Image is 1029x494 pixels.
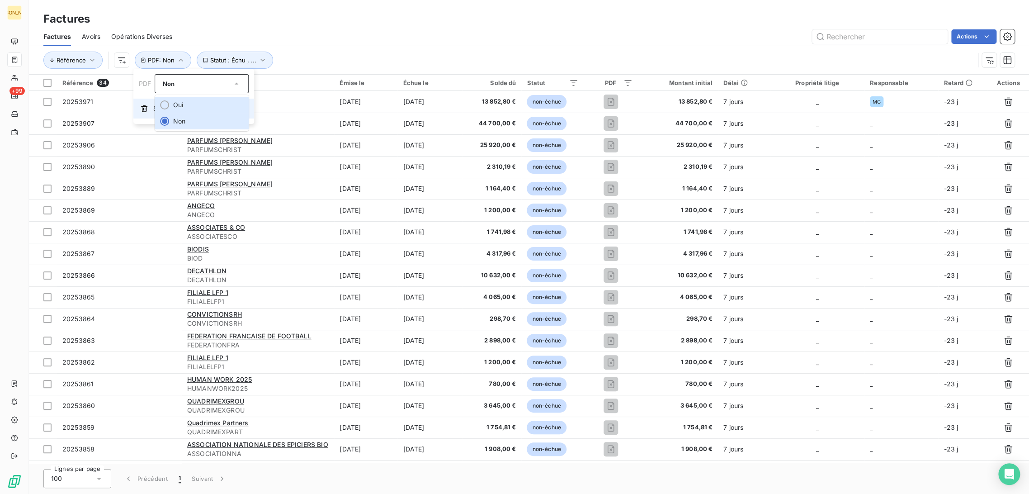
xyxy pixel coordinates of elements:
span: _ [816,445,818,453]
span: -23 j [944,293,958,301]
span: _ [870,445,873,453]
h3: Factures [43,11,90,27]
span: 34 [97,79,109,87]
span: 4 065,00 € [643,293,713,302]
span: _ [870,228,873,236]
td: [DATE] [397,91,462,113]
span: 298,70 € [467,314,516,323]
span: _ [870,206,873,214]
span: 20253889 [62,185,95,192]
span: _ [816,119,818,127]
span: non-échue [527,204,566,217]
span: 13 852,80 € [467,97,516,106]
span: -23 j [944,98,958,105]
div: Statut [527,79,578,86]
td: [DATE] [334,460,397,482]
span: 25 920,00 € [643,141,713,150]
span: non-échue [527,247,566,261]
button: Statut : Échu , ... [197,52,273,69]
span: 2 310,19 € [467,162,516,171]
span: SNCFRESEAU [187,102,329,111]
span: 20253863 [62,337,95,344]
span: 298,70 € [643,314,713,323]
button: Supprimer le filtre [133,99,254,119]
div: Open Intercom Messenger [998,463,1020,485]
span: 1 741,98 € [467,228,516,237]
span: 2 898,00 € [467,336,516,345]
td: [DATE] [334,308,397,330]
span: -23 j [944,380,958,388]
span: _ [816,228,818,236]
span: _ [816,250,818,257]
span: 1 200,00 € [643,206,713,215]
span: Tiers à créer [187,462,226,470]
td: 7 jours [718,243,770,265]
span: Quadrimex Partners [187,419,249,427]
td: 7 jours [718,351,770,373]
button: Suivant [186,469,232,488]
span: _ [870,293,873,301]
button: 1 [173,469,186,488]
span: 20253859 [62,423,94,431]
span: 1 754,81 € [467,423,516,432]
td: [DATE] [334,91,397,113]
span: Opérations Diverses [111,32,172,41]
span: 1 741,98 € [643,228,713,237]
button: Actions [951,29,996,44]
span: Avoirs [82,32,100,41]
span: 2 310,19 € [643,162,713,171]
span: _ [870,402,873,409]
span: 10 632,00 € [643,271,713,280]
td: [DATE] [397,330,462,351]
span: -23 j [944,315,958,323]
span: 20253861 [62,380,94,388]
span: _ [816,402,818,409]
td: [DATE] [397,221,462,243]
span: 20253858 [62,445,94,453]
span: 1 908,00 € [467,445,516,454]
button: Précédent [118,469,173,488]
td: [DATE] [334,330,397,351]
span: BIOD [187,254,329,263]
td: [DATE] [397,178,462,199]
span: MG [873,99,881,104]
span: PARFUMS [PERSON_NAME] [187,158,273,166]
span: -23 j [944,445,958,453]
td: [DATE] [397,156,462,178]
span: DECATHLON [187,275,329,285]
span: 780,00 € [643,380,713,389]
div: Montant initial [643,79,713,86]
div: Responsable [870,79,933,86]
span: PDF : Non [148,57,175,64]
span: non-échue [527,269,566,282]
td: 7 jours [718,395,770,417]
span: non-échue [527,182,566,195]
span: FEDERATION FRANCAISE DE FOOTBALL [187,332,312,340]
span: 20253869 [62,206,95,214]
span: -23 j [944,358,958,366]
div: Échue le [403,79,457,86]
li: Oui [155,97,249,113]
li: Non [155,113,249,129]
span: -23 j [944,337,958,344]
span: -23 j [944,206,958,214]
td: 7 jours [718,308,770,330]
span: non-échue [527,117,566,130]
span: 25 920,00 € [467,141,516,150]
span: +99 [9,87,25,95]
button: PDF: Non [135,52,191,69]
span: ANGECO [187,202,215,209]
td: [DATE] [397,243,462,265]
span: non-échue [527,95,566,109]
span: 20253890 [62,163,95,171]
span: non-échue [527,356,566,369]
span: non-échue [527,421,566,434]
span: 1 164,40 € [643,184,713,193]
td: [DATE] [334,286,397,308]
span: FILIALE LFP 1 [187,289,228,296]
span: _ [816,380,818,388]
td: [DATE] [334,417,397,438]
span: PARFUMSCHRIST [187,167,329,176]
span: 4 317,96 € [643,249,713,258]
span: non-échue [527,399,566,413]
